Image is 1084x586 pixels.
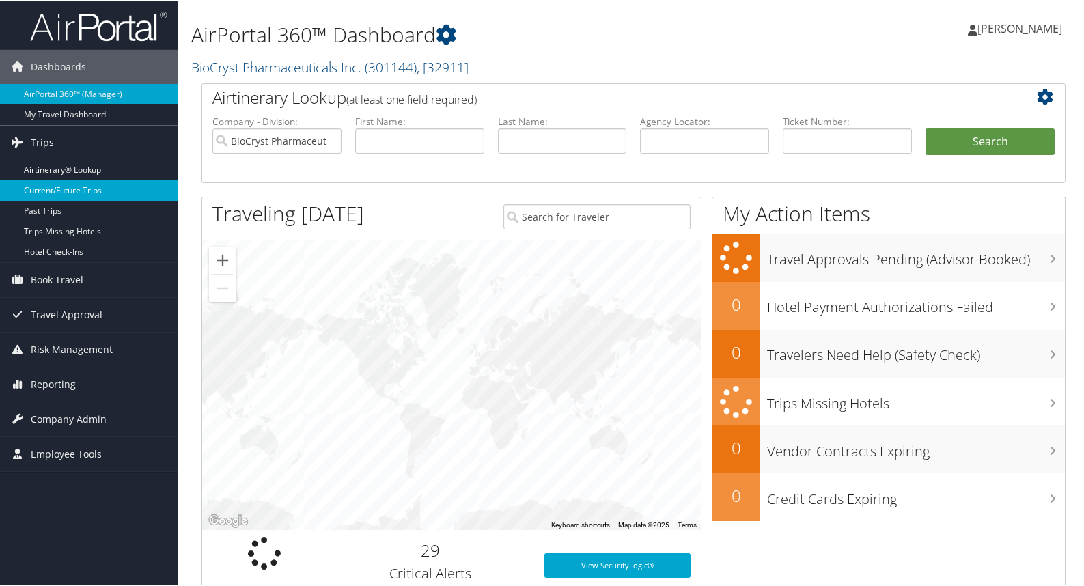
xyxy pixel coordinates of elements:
[767,386,1065,412] h3: Trips Missing Hotels
[926,127,1055,154] button: Search
[209,245,236,273] button: Zoom in
[767,482,1065,507] h3: Credit Cards Expiring
[31,296,102,331] span: Travel Approval
[712,329,1065,376] a: 0Travelers Need Help (Safety Check)
[191,57,469,75] a: BioCryst Pharmaceuticals Inc.
[31,436,102,470] span: Employee Tools
[977,20,1062,35] span: [PERSON_NAME]
[209,273,236,301] button: Zoom out
[31,48,86,83] span: Dashboards
[767,290,1065,316] h3: Hotel Payment Authorizations Failed
[346,91,477,106] span: (at least one field required)
[640,113,769,127] label: Agency Locator:
[968,7,1076,48] a: [PERSON_NAME]
[365,57,417,75] span: ( 301144 )
[767,337,1065,363] h3: Travelers Need Help (Safety Check)
[31,401,107,435] span: Company Admin
[712,292,760,315] h2: 0
[712,232,1065,281] a: Travel Approvals Pending (Advisor Booked)
[31,366,76,400] span: Reporting
[712,339,760,363] h2: 0
[337,563,524,582] h3: Critical Alerts
[712,472,1065,520] a: 0Credit Cards Expiring
[212,198,364,227] h1: Traveling [DATE]
[31,262,83,296] span: Book Travel
[712,198,1065,227] h1: My Action Items
[212,85,983,108] h2: Airtinerary Lookup
[498,113,627,127] label: Last Name:
[544,552,690,576] a: View SecurityLogic®
[767,242,1065,268] h3: Travel Approvals Pending (Advisor Booked)
[31,331,113,365] span: Risk Management
[31,124,54,158] span: Trips
[206,511,251,529] a: Open this area in Google Maps (opens a new window)
[355,113,484,127] label: First Name:
[712,424,1065,472] a: 0Vendor Contracts Expiring
[783,113,912,127] label: Ticket Number:
[30,9,167,41] img: airportal-logo.png
[206,511,251,529] img: Google
[417,57,469,75] span: , [ 32911 ]
[337,538,524,561] h2: 29
[712,483,760,506] h2: 0
[712,281,1065,329] a: 0Hotel Payment Authorizations Failed
[618,520,669,527] span: Map data ©2025
[678,520,697,527] a: Terms (opens in new tab)
[712,435,760,458] h2: 0
[212,113,342,127] label: Company - Division:
[551,519,610,529] button: Keyboard shortcuts
[712,376,1065,425] a: Trips Missing Hotels
[767,434,1065,460] h3: Vendor Contracts Expiring
[503,203,691,228] input: Search for Traveler
[191,19,781,48] h1: AirPortal 360™ Dashboard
